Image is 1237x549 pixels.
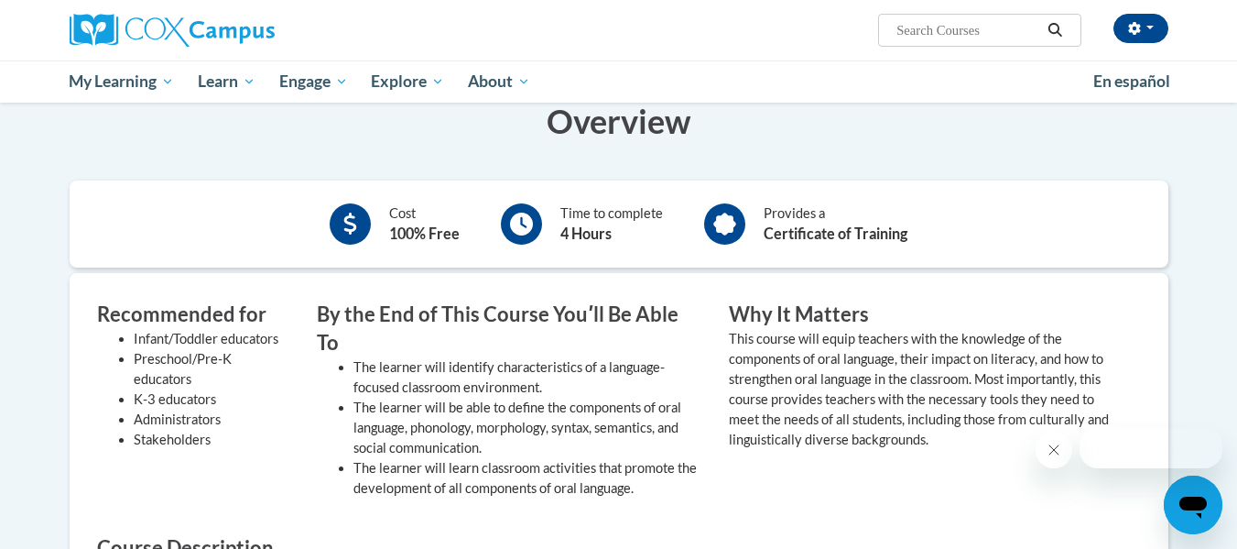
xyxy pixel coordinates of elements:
[371,71,444,93] span: Explore
[134,349,289,390] li: Preschool/Pre-K educators
[317,301,701,357] h3: By the End of This Course Youʹll Be Able To
[1041,19,1069,41] button: Search
[895,19,1041,41] input: Search Courses
[729,331,1109,447] value: This course will equip teachers with the knowledge of the components of oral language, their impa...
[134,410,289,430] li: Administrators
[134,329,289,349] li: Infant/Toddler educators
[1093,71,1170,91] span: En español
[1164,476,1222,534] iframe: Button to launch messaging window
[97,301,289,329] h3: Recommended for
[560,225,612,242] b: 4 Hours
[389,225,460,242] b: 100% Free
[1080,428,1222,468] iframe: Message from company
[764,203,907,245] div: Provides a
[1113,14,1168,43] button: Account Settings
[198,71,255,93] span: Learn
[729,301,1113,329] h3: Why It Matters
[69,71,174,93] span: My Learning
[560,203,663,245] div: Time to complete
[389,203,460,245] div: Cost
[70,14,418,47] a: Cox Campus
[42,60,1196,103] div: Main menu
[359,60,456,103] a: Explore
[1036,432,1072,468] iframe: Close message
[267,60,360,103] a: Engage
[1081,62,1182,101] a: En español
[456,60,542,103] a: About
[468,71,530,93] span: About
[58,60,187,103] a: My Learning
[70,14,275,47] img: Cox Campus
[764,225,907,242] b: Certificate of Training
[134,430,289,450] li: Stakeholders
[134,390,289,410] li: K-3 educators
[353,398,701,458] li: The learner will be able to define the components of oral language, phonology, morphology, syntax...
[70,98,1168,144] h3: Overview
[353,458,701,499] li: The learner will learn classroom activities that promote the development of all components of ora...
[186,60,267,103] a: Learn
[279,71,348,93] span: Engage
[353,357,701,398] li: The learner will identify characteristics of a language-focused classroom environment.
[11,13,148,27] span: Hi. How can we help?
